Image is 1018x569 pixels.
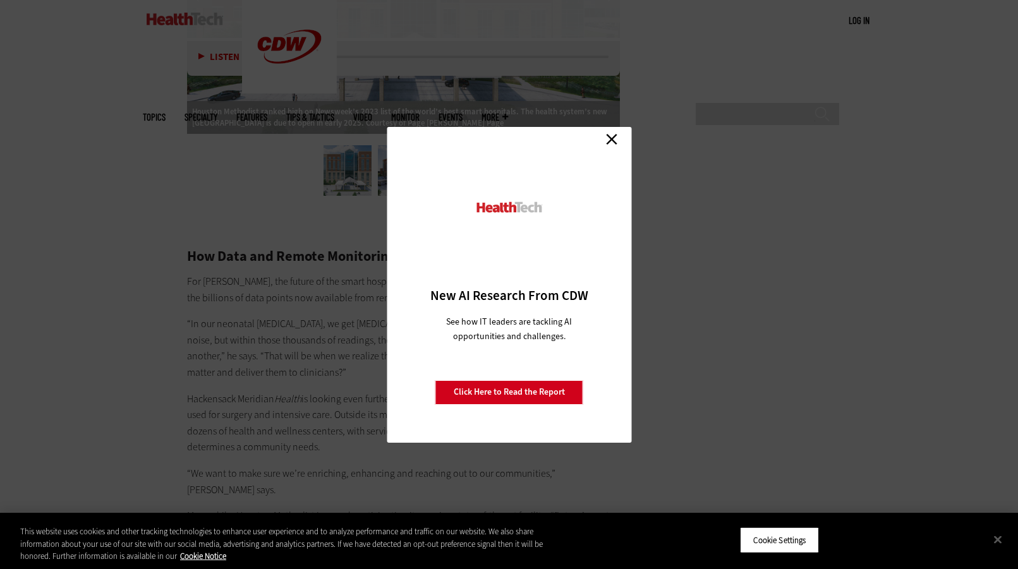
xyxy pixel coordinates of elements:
[740,527,819,553] button: Cookie Settings
[475,201,543,214] img: HealthTech_0.png
[20,525,560,563] div: This website uses cookies and other tracking technologies to enhance user experience and to analy...
[602,130,621,149] a: Close
[180,551,226,561] a: More information about your privacy
[409,287,609,304] h3: New AI Research From CDW
[984,525,1012,553] button: Close
[435,380,583,404] a: Click Here to Read the Report
[431,314,587,344] p: See how IT leaders are tackling AI opportunities and challenges.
